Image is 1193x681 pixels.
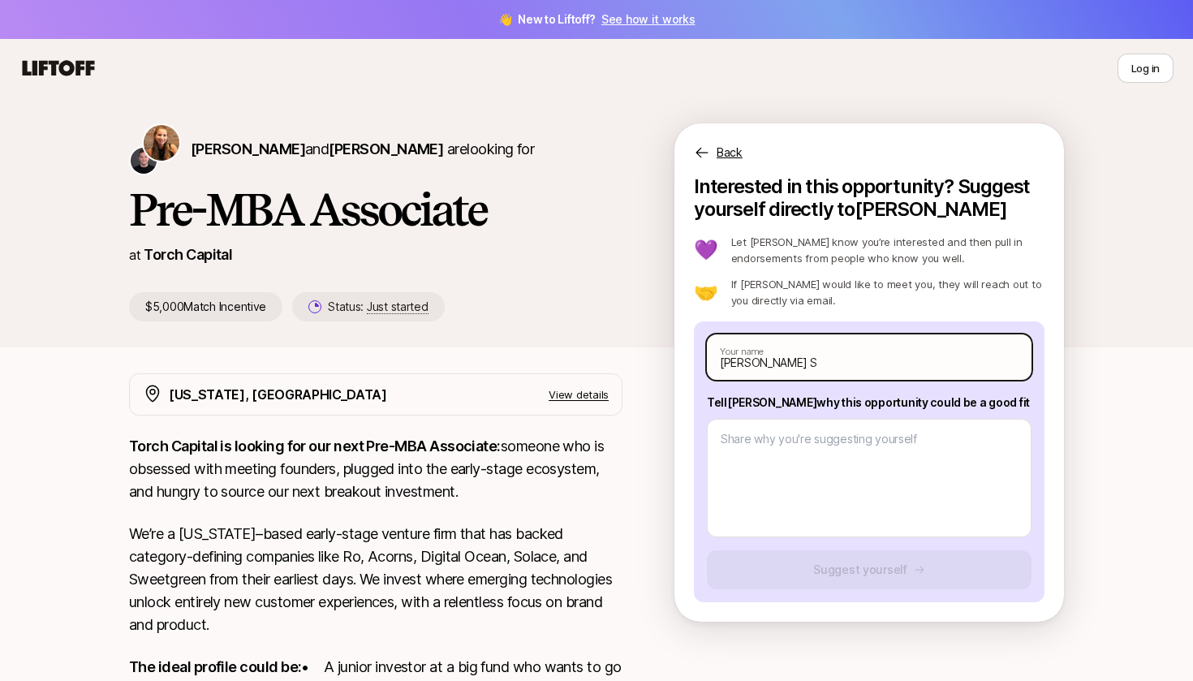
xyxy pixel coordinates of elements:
[731,276,1044,308] p: If [PERSON_NAME] would like to meet you, they will reach out to you directly via email.
[129,185,622,234] h1: Pre-MBA Associate
[191,138,534,161] p: are looking for
[169,384,387,405] p: [US_STATE], [GEOGRAPHIC_DATA]
[694,175,1044,221] p: Interested in this opportunity? Suggest yourself directly to [PERSON_NAME]
[131,148,157,174] img: Christopher Harper
[717,143,743,162] p: Back
[129,523,622,636] p: We’re a [US_STATE]–based early-stage venture firm that has backed category-defining companies lik...
[305,140,443,157] span: and
[191,140,305,157] span: [PERSON_NAME]
[129,292,282,321] p: $5,000 Match Incentive
[144,125,179,161] img: Katie Reiner
[549,386,609,403] p: View details
[601,12,696,26] a: See how it works
[1118,54,1174,83] button: Log in
[129,435,622,503] p: someone who is obsessed with meeting founders, plugged into the early-stage ecosystem, and hungry...
[731,234,1044,266] p: Let [PERSON_NAME] know you’re interested and then pull in endorsements from people who know you w...
[707,393,1031,412] p: Tell [PERSON_NAME] why this opportunity could be a good fit
[144,246,232,263] a: Torch Capital
[129,437,501,455] strong: Torch Capital is looking for our next Pre-MBA Associate:
[694,240,718,260] p: 💜
[328,297,428,317] p: Status:
[694,282,718,302] p: 🤝
[329,140,443,157] span: [PERSON_NAME]
[129,658,301,675] strong: The ideal profile could be:
[367,300,429,314] span: Just started
[498,10,696,29] span: 👋 New to Liftoff?
[129,244,140,265] p: at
